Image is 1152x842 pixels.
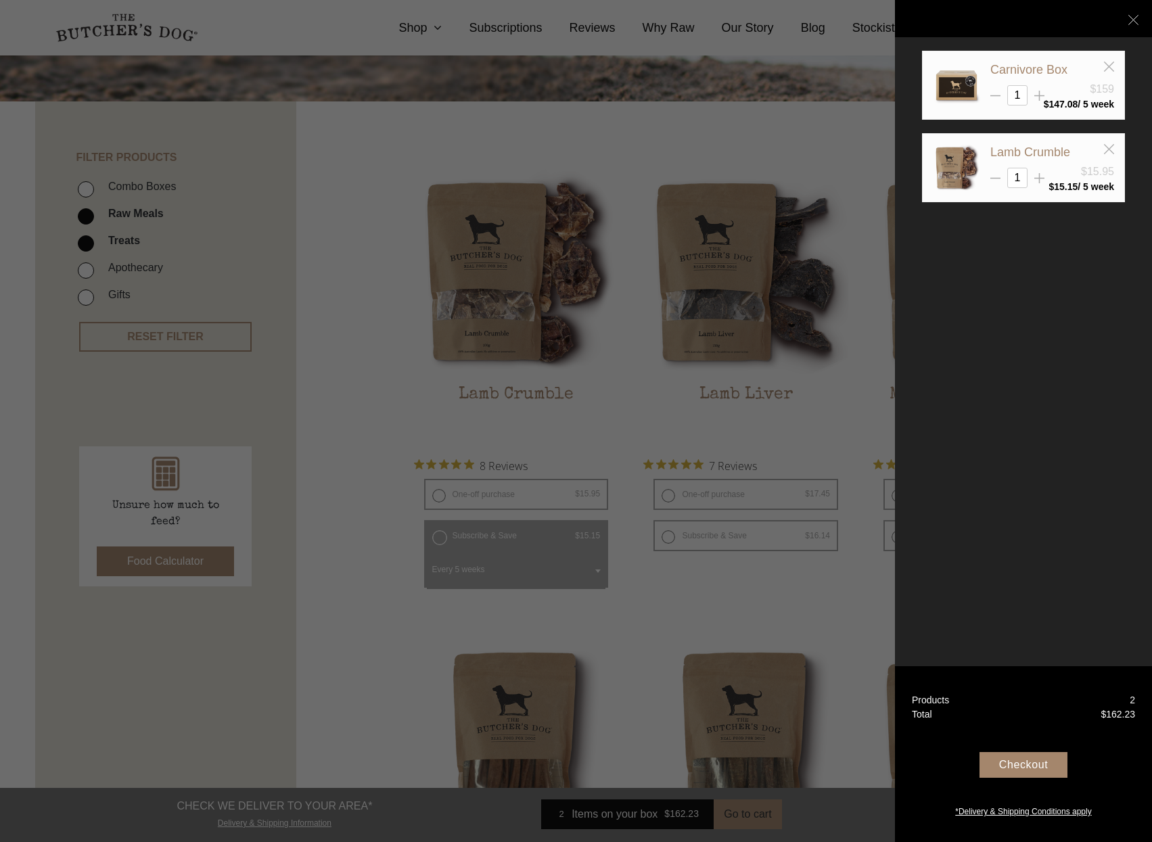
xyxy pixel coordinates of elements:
a: Products 2 Total $162.23 Checkout [895,666,1152,842]
span: $ [1101,709,1106,720]
div: Total [912,707,932,722]
div: / 5 week [1044,99,1114,109]
a: *Delivery & Shipping Conditions apply [895,802,1152,818]
img: Carnivore Box [933,62,980,109]
bdi: 147.08 [1044,99,1078,110]
img: Lamb Crumble [933,144,980,191]
bdi: 15.15 [1049,181,1078,192]
div: / 5 week [1049,182,1114,191]
span: $ [1044,99,1049,110]
bdi: 162.23 [1101,709,1135,720]
div: $159 [1090,81,1114,97]
div: 2 [1130,693,1135,707]
a: Lamb Crumble [990,145,1070,159]
div: Products [912,693,949,707]
div: $15.95 [1081,164,1114,180]
div: Checkout [980,752,1067,778]
span: $ [1049,181,1054,192]
a: Carnivore Box [990,63,1067,76]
